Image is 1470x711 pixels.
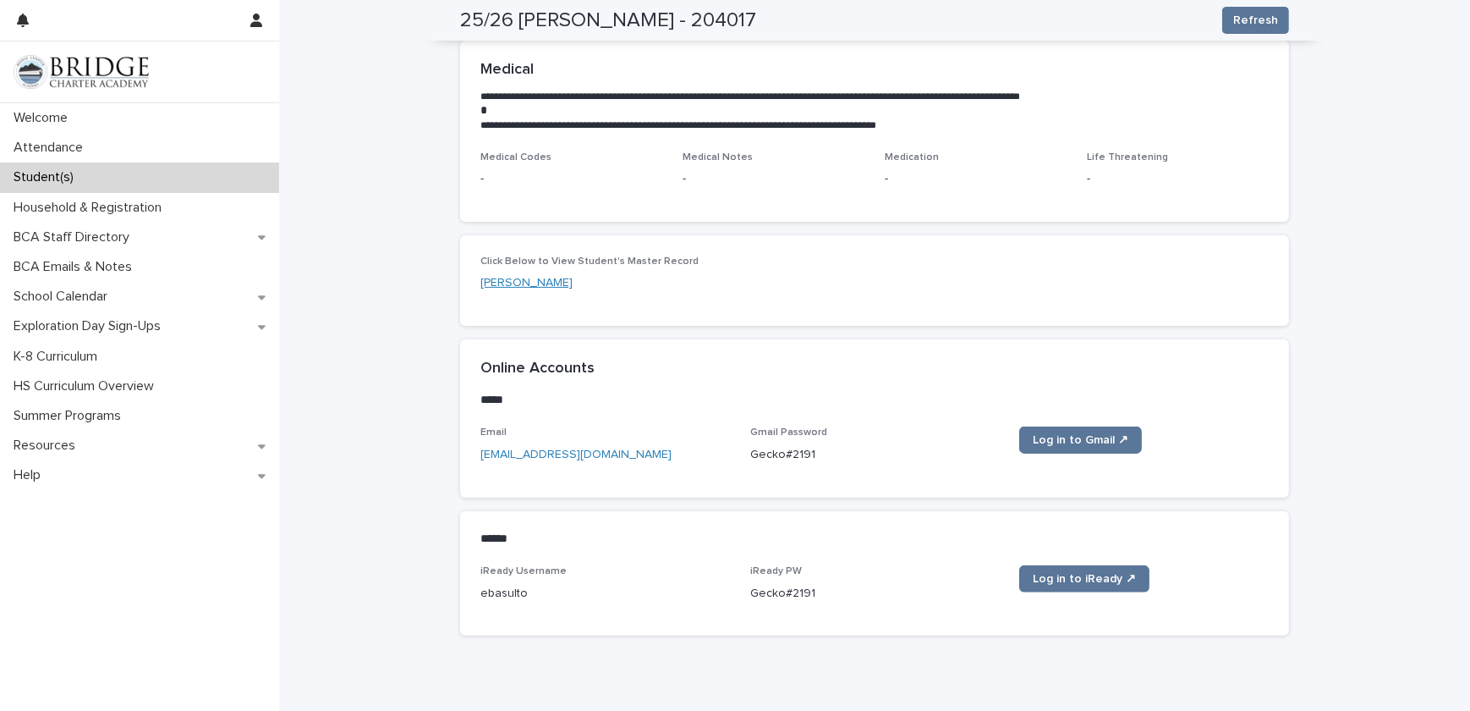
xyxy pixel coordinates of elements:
[683,170,864,188] p: -
[1233,12,1278,29] span: Refresh
[1033,573,1136,585] span: Log in to iReady ↗
[7,200,175,216] p: Household & Registration
[480,449,672,460] a: [EMAIL_ADDRESS][DOMAIN_NAME]
[460,8,756,33] h2: 25/26 [PERSON_NAME] - 204017
[1033,434,1128,446] span: Log in to Gmail ↗
[750,566,802,576] span: iReady PW
[480,274,573,292] a: [PERSON_NAME]
[480,152,551,163] span: Medical Codes
[7,229,143,245] p: BCA Staff Directory
[480,360,595,378] h2: Online Accounts
[480,256,699,267] span: Click Below to View Student's Master Record
[7,318,174,334] p: Exploration Day Sign-Ups
[480,427,507,438] span: Email
[750,427,827,438] span: Gmail Password
[7,408,134,424] p: Summer Programs
[885,170,1067,188] p: -
[14,55,149,89] img: V1C1m3IdTEidaUdm9Hs0
[1087,170,1269,188] p: -
[7,259,145,275] p: BCA Emails & Notes
[750,585,1000,603] p: Gecko#2191
[1019,427,1142,454] a: Log in to Gmail ↗
[7,438,89,454] p: Resources
[480,566,567,576] span: iReady Username
[7,467,54,483] p: Help
[683,152,753,163] span: Medical Notes
[480,61,534,80] h2: Medical
[7,349,111,365] p: K-8 Curriculum
[1087,152,1168,163] span: Life Threatening
[750,446,1000,464] p: Gecko#2191
[885,152,939,163] span: Medication
[7,110,81,126] p: Welcome
[7,289,121,305] p: School Calendar
[480,170,662,188] p: -
[1019,565,1149,592] a: Log in to iReady ↗
[7,169,87,185] p: Student(s)
[7,140,96,156] p: Attendance
[1222,7,1289,34] button: Refresh
[7,378,167,394] p: HS Curriculum Overview
[480,585,730,603] p: ebasulto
